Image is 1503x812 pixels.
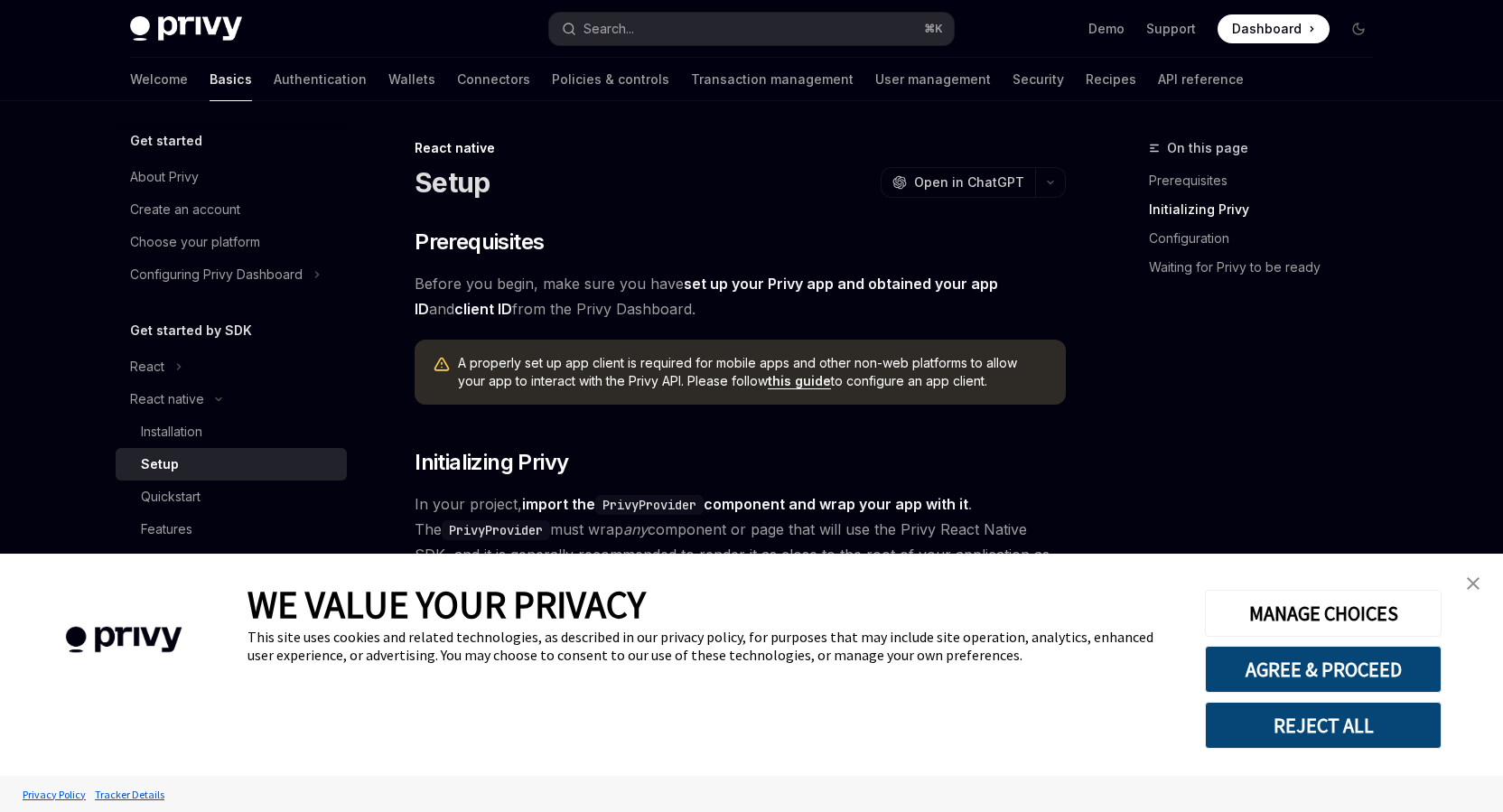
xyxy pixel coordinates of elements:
span: Prerequisites [415,228,544,257]
a: Welcome [130,58,188,101]
a: Initializing Privy [1149,195,1387,224]
h5: Get started [130,130,202,152]
a: User management [875,58,991,101]
div: Choose your platform [130,231,260,253]
img: company logo [27,601,220,679]
div: React native [130,388,204,410]
div: Configuring Privy Dashboard [130,264,303,285]
a: About Privy [116,161,347,193]
div: Quickstart [141,486,201,508]
a: set up your Privy app and obtained your app ID [415,275,998,319]
img: dark logo [130,16,242,42]
a: Security [1013,58,1064,101]
code: PrivyProvider [595,495,704,515]
button: MANAGE CHOICES [1205,590,1442,637]
a: Basics [210,58,252,101]
a: Authentication [274,58,367,101]
a: client ID [454,300,512,319]
span: Open in ChatGPT [914,173,1024,191]
img: close banner [1467,577,1480,590]
a: Dashboard [1218,14,1330,43]
a: Policies & controls [552,58,669,101]
a: Support [1146,20,1196,38]
div: React [130,356,164,378]
a: API reference [1158,58,1244,101]
a: Choose your platform [116,226,347,258]
a: Configuration [1149,224,1387,253]
a: Create an account [116,193,347,226]
div: Features [141,518,192,540]
code: PrivyProvider [442,520,550,540]
span: Before you begin, make sure you have and from the Privy Dashboard. [415,271,1066,322]
a: Installation [116,415,347,448]
a: Features [116,513,347,546]
svg: Warning [433,356,451,374]
a: Connectors [457,58,530,101]
button: Open in ChatGPT [881,167,1035,198]
a: close banner [1455,565,1491,602]
span: Initializing Privy [415,448,568,477]
div: Setup [141,453,179,475]
div: This site uses cookies and related technologies, as described in our privacy policy, for purposes... [247,628,1178,664]
a: Wallets [388,58,435,101]
a: Demo [1088,20,1125,38]
div: About Privy [130,166,199,188]
a: Recipes [1086,58,1136,101]
span: A properly set up app client is required for mobile apps and other non-web platforms to allow you... [458,354,1048,390]
span: WE VALUE YOUR PRIVACY [247,581,646,628]
h1: Setup [415,166,490,199]
a: Setup [116,448,347,481]
button: Toggle dark mode [1344,14,1373,43]
button: Search...⌘K [549,13,954,45]
strong: import the component and wrap your app with it [522,495,968,513]
span: In your project, . The must wrap component or page that will use the Privy React Native SDK, and ... [415,491,1066,593]
button: REJECT ALL [1205,702,1442,749]
a: Tracker Details [90,779,169,810]
a: Waiting for Privy to be ready [1149,253,1387,282]
div: Create an account [130,199,240,220]
span: ⌘ K [924,22,943,36]
span: Dashboard [1232,20,1302,38]
div: Advanced [141,551,202,573]
a: this guide [768,373,831,389]
span: On this page [1167,137,1248,159]
h5: Get started by SDK [130,320,252,341]
a: Quickstart [116,481,347,513]
em: any [623,520,648,538]
a: Privacy Policy [18,779,90,810]
a: Prerequisites [1149,166,1387,195]
a: Transaction management [691,58,854,101]
div: Search... [583,18,634,40]
button: AGREE & PROCEED [1205,646,1442,693]
div: React native [415,139,1066,157]
div: Installation [141,421,202,443]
